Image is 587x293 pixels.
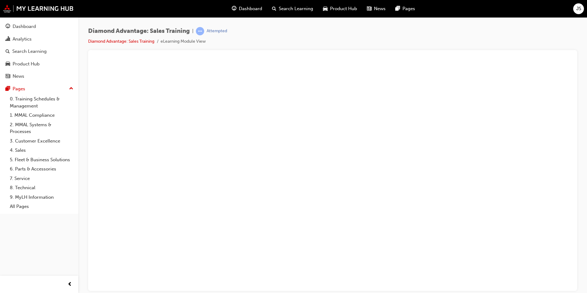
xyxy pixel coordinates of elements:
span: | [192,28,193,35]
a: Dashboard [2,21,76,32]
img: mmal [3,5,74,13]
span: search-icon [6,49,10,54]
button: Pages [2,83,76,95]
div: Attempted [207,28,227,34]
div: Analytics [13,36,32,43]
span: Dashboard [239,5,262,12]
a: 1. MMAL Compliance [7,111,76,120]
span: prev-icon [68,281,72,288]
div: Pages [13,85,25,92]
li: eLearning Module View [161,38,206,45]
a: 5. Fleet & Business Solutions [7,155,76,165]
button: JS [573,3,584,14]
span: Diamond Advantage: Sales Training [88,28,190,35]
span: search-icon [272,5,276,13]
div: Search Learning [12,48,47,55]
span: learningRecordVerb_ATTEMPT-icon [196,27,204,35]
span: Search Learning [279,5,313,12]
a: car-iconProduct Hub [318,2,362,15]
span: car-icon [323,5,328,13]
a: Analytics [2,33,76,45]
a: 8. Technical [7,183,76,193]
span: pages-icon [395,5,400,13]
span: Pages [402,5,415,12]
span: Product Hub [330,5,357,12]
span: news-icon [367,5,371,13]
a: 3. Customer Excellence [7,136,76,146]
a: news-iconNews [362,2,391,15]
a: 9. MyLH Information [7,193,76,202]
a: 7. Service [7,174,76,183]
a: Product Hub [2,58,76,70]
div: Dashboard [13,23,36,30]
a: All Pages [7,202,76,211]
span: guage-icon [232,5,236,13]
button: DashboardAnalyticsSearch LearningProduct HubNews [2,20,76,83]
span: pages-icon [6,86,10,92]
a: 2. MMAL Systems & Processes [7,120,76,136]
span: chart-icon [6,37,10,42]
span: news-icon [6,74,10,79]
span: guage-icon [6,24,10,29]
a: 0. Training Schedules & Management [7,94,76,111]
a: guage-iconDashboard [227,2,267,15]
span: News [374,5,386,12]
a: pages-iconPages [391,2,420,15]
a: search-iconSearch Learning [267,2,318,15]
a: News [2,71,76,82]
a: 4. Sales [7,146,76,155]
span: up-icon [69,85,73,93]
span: car-icon [6,61,10,67]
span: JS [576,5,581,12]
div: Product Hub [13,61,40,68]
a: Search Learning [2,46,76,57]
div: News [13,73,24,80]
a: 6. Parts & Accessories [7,164,76,174]
a: Diamond Advantage: Sales Training [88,39,154,44]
